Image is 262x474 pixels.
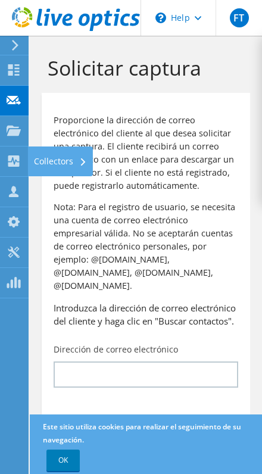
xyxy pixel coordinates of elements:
p: Proporcione la dirección de correo electrónico del cliente al que desea solicitar una captura. El... [54,114,238,192]
svg: \n [155,13,166,23]
h3: Introduzca la dirección de correo electrónico del cliente y haga clic en "Buscar contactos". [54,301,238,328]
h1: Solicitar captura [48,55,238,80]
label: Dirección de correo electrónico [54,344,178,355]
span: FT [230,8,249,27]
a: OK [46,450,80,471]
p: Nota: Para el registro de usuario, se necesita una cuenta de correo electrónico empresarial válid... [54,201,238,292]
span: Este sitio utiliza cookies para realizar el seguimiento de su navegación. [43,422,241,445]
div: Collectors [28,146,93,176]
